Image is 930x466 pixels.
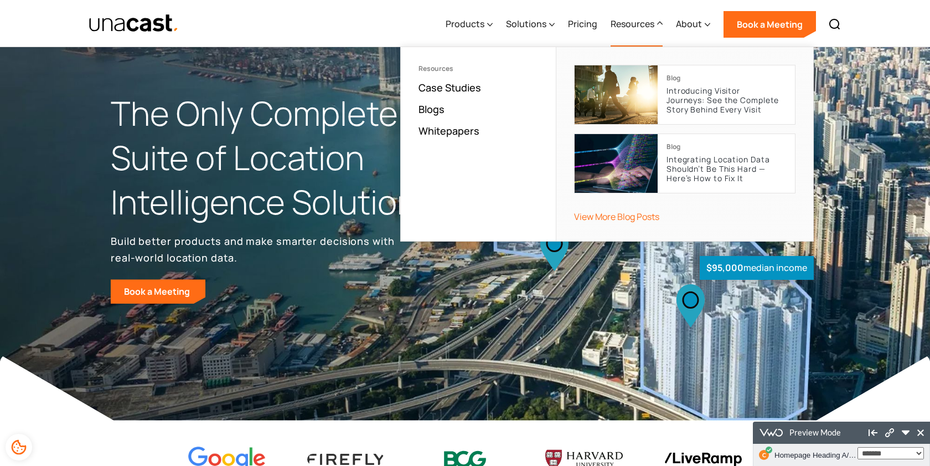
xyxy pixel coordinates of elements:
[22,24,105,43] button: Homepage Heading A/B Test (ID: 22)
[724,11,816,38] a: Book a Meeting
[666,74,680,82] div: Blog
[89,14,179,33] img: Unacast text logo
[676,17,702,30] div: About
[700,256,814,280] div: median income
[418,65,538,73] div: Resources
[575,134,658,193] img: cover
[611,17,654,30] div: Resources
[574,65,795,125] a: BlogIntroducing Visitor Journeys: See the Complete Story Behind Every Visit
[666,155,786,183] p: Integrating Location Data Shouldn’t Be This Hard — Here’s How to Fix It
[307,454,385,464] img: Firefly Advertising logo
[676,2,710,47] div: About
[666,143,680,151] div: Blog
[418,124,479,137] a: Whitepapers
[418,103,445,116] a: Blogs
[568,2,597,47] a: Pricing
[611,2,663,47] div: Resources
[111,91,465,224] h1: The Only Complete Suite of Location Intelligence Solutions
[706,262,743,274] strong: $95,000
[506,17,546,30] div: Solutions
[666,86,786,114] p: Introducing Visitor Journeys: See the Complete Story Behind Every Visit
[400,47,814,242] nav: Resources
[111,279,205,304] a: Book a Meeting
[446,17,484,30] div: Products
[828,18,841,31] img: Search icon
[418,81,481,94] a: Case Studies
[89,14,179,33] a: home
[574,211,659,223] a: View More Blog Posts
[575,65,658,124] img: cover
[6,434,32,460] div: Cookie Preferences
[506,2,555,47] div: Solutions
[446,2,493,47] div: Products
[574,134,795,193] a: BlogIntegrating Location Data Shouldn’t Be This Hard — Here’s How to Fix It
[111,233,399,266] p: Build better products and make smarter decisions with real-world location data.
